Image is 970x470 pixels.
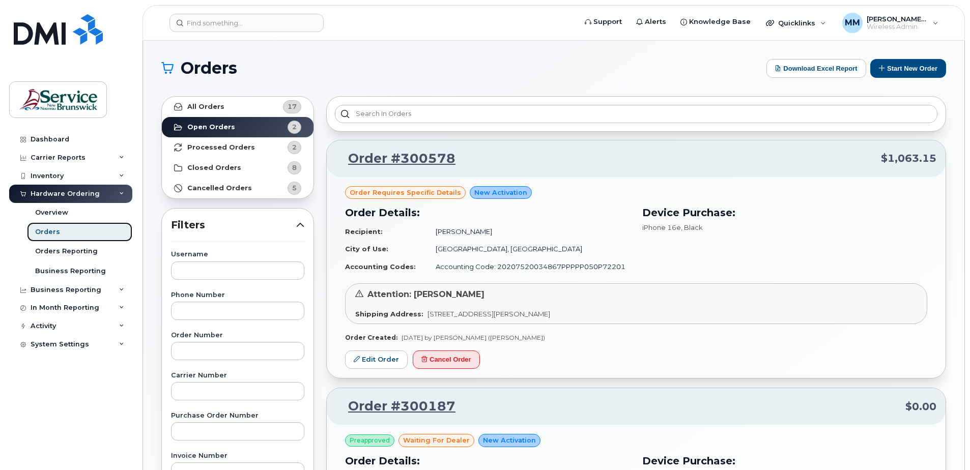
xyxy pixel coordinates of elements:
strong: Closed Orders [187,164,241,172]
span: Order requires Specific details [350,188,461,197]
td: Accounting Code: 20207520034867PPPPP050P72201 [426,258,630,276]
a: All Orders17 [162,97,313,117]
span: Filters [171,218,296,232]
td: [PERSON_NAME] [426,223,630,241]
h3: Order Details: [345,205,630,220]
strong: Open Orders [187,123,235,131]
span: [DATE] by [PERSON_NAME] ([PERSON_NAME]) [402,334,545,341]
span: 8 [292,163,297,172]
strong: City of Use: [345,245,388,253]
span: 2 [292,142,297,152]
a: Open Orders2 [162,117,313,137]
span: New Activation [483,435,536,445]
h3: Device Purchase: [642,205,927,220]
span: Orders [181,61,237,76]
a: Order #300187 [336,397,455,416]
strong: All Orders [187,103,224,111]
strong: Recipient: [345,227,383,236]
h3: Device Purchase: [642,453,927,468]
h3: Order Details: [345,453,630,468]
button: Download Excel Report [766,59,866,78]
span: [STREET_ADDRESS][PERSON_NAME] [427,310,550,318]
a: Cancelled Orders5 [162,178,313,198]
a: Edit Order [345,350,408,369]
label: Carrier Number [171,372,304,379]
a: Processed Orders2 [162,137,313,158]
button: Start New Order [870,59,946,78]
strong: Processed Orders [187,143,255,152]
span: Attention: [PERSON_NAME] [367,289,484,299]
strong: Shipping Address: [355,310,423,318]
span: 5 [292,183,297,193]
span: 17 [288,102,297,111]
span: waiting for dealer [403,435,470,445]
span: $1,063.15 [881,151,936,166]
button: Cancel Order [413,350,480,369]
span: iPhone 16e [642,223,681,231]
label: Purchase Order Number [171,413,304,419]
strong: Accounting Codes: [345,262,416,271]
span: , Black [681,223,703,231]
span: Preapproved [350,436,390,445]
span: 2 [292,122,297,132]
label: Phone Number [171,292,304,299]
strong: Cancelled Orders [187,184,252,192]
strong: Order Created: [345,334,397,341]
td: [GEOGRAPHIC_DATA], [GEOGRAPHIC_DATA] [426,240,630,258]
a: Order #300578 [336,150,455,168]
input: Search in orders [335,105,937,123]
a: Closed Orders8 [162,158,313,178]
span: $0.00 [905,399,936,414]
label: Invoice Number [171,453,304,459]
label: Order Number [171,332,304,339]
label: Username [171,251,304,258]
span: New Activation [474,188,527,197]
